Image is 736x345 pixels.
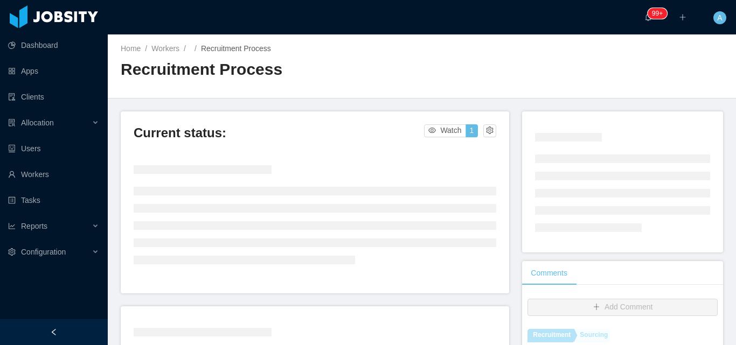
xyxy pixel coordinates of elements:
[21,118,54,127] span: Allocation
[8,119,16,126] i: icon: solution
[121,44,141,53] a: Home
[717,11,722,24] span: A
[8,164,99,185] a: icon: userWorkers
[466,124,478,137] button: 1
[8,189,99,211] a: icon: profileTasks
[145,44,147,53] span: /
[483,124,496,137] button: icon: setting
[644,13,652,21] i: icon: bell
[8,222,16,230] i: icon: line-chart
[21,222,47,230] span: Reports
[121,59,422,81] h2: Recruitment Process
[21,248,66,256] span: Configuration
[8,248,16,256] i: icon: setting
[527,299,718,316] button: icon: plusAdd Comment
[648,8,667,19] sup: 158
[184,44,186,53] span: /
[8,60,99,82] a: icon: appstoreApps
[679,13,686,21] i: icon: plus
[134,124,424,142] h3: Current status:
[522,261,576,285] div: Comments
[151,44,179,53] a: Workers
[424,124,466,137] button: icon: eyeWatch
[8,138,99,159] a: icon: robotUsers
[8,34,99,56] a: icon: pie-chartDashboard
[195,44,197,53] span: /
[8,86,99,108] a: icon: auditClients
[201,44,271,53] span: Recruitment Process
